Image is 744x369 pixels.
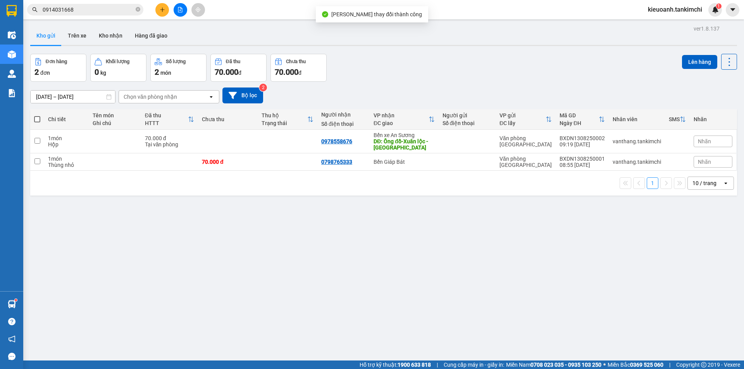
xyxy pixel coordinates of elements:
div: Văn phòng [GEOGRAPHIC_DATA] [499,156,552,168]
button: Trên xe [62,26,93,45]
span: Miền Nam [506,360,601,369]
div: ĐC giao [374,120,429,126]
span: 70.000 [275,67,298,77]
div: Mã GD [560,112,599,118]
div: BXDN1308250001 [560,156,605,162]
button: 1 [647,177,658,189]
div: Nhãn [694,116,732,122]
th: Toggle SortBy [141,109,198,130]
span: Miền Bắc [608,360,663,369]
div: 10 / trang [692,179,716,187]
div: VP gửi [499,112,546,118]
span: món [160,70,171,76]
th: Toggle SortBy [258,109,317,130]
th: Toggle SortBy [370,109,439,130]
span: file-add [177,7,183,12]
div: 1 món [48,156,85,162]
div: ĐC lấy [499,120,546,126]
span: | [669,360,670,369]
button: Bộ lọc [222,88,263,103]
div: Khối lượng [106,59,129,64]
svg: open [208,94,214,100]
img: warehouse-icon [8,31,16,39]
span: question-circle [8,318,15,325]
div: Bến xe An Sương [374,132,435,138]
span: đ [298,70,301,76]
div: Tại văn phòng [145,141,194,148]
span: search [32,7,38,12]
span: 0 [95,67,99,77]
div: Hộp [48,141,85,148]
div: SMS [669,116,680,122]
div: Chi tiết [48,116,85,122]
th: Toggle SortBy [556,109,609,130]
div: 70.000 đ [145,135,194,141]
span: check-circle [322,11,328,17]
span: 70.000 [215,67,238,77]
span: Nhãn [698,138,711,144]
span: 1 [717,3,720,9]
div: Chưa thu [202,116,254,122]
th: Toggle SortBy [496,109,556,130]
div: VP nhận [374,112,429,118]
img: warehouse-icon [8,70,16,78]
div: BXDN1308250002 [560,135,605,141]
svg: open [723,180,729,186]
strong: 0708 023 035 - 0935 103 250 [530,362,601,368]
div: 70.000 đ [202,159,254,165]
span: Cung cấp máy in - giấy in: [444,360,504,369]
div: Người gửi [443,112,492,118]
img: solution-icon [8,89,16,97]
div: vanthang.tankimchi [613,159,661,165]
button: Đơn hàng2đơn [30,54,86,82]
span: Hỗ trợ kỹ thuật: [360,360,431,369]
sup: 1 [15,299,17,301]
span: notification [8,335,15,343]
div: Số lượng [166,59,186,64]
strong: 0369 525 060 [630,362,663,368]
button: Kho gửi [30,26,62,45]
div: Trạng thái [262,120,307,126]
span: ⚪️ [603,363,606,366]
button: Chưa thu70.000đ [270,54,327,82]
span: kieuoanh.tankimchi [642,5,708,14]
span: close-circle [136,6,140,14]
img: icon-new-feature [712,6,719,13]
input: Select a date range. [31,91,115,103]
div: Người nhận [321,112,366,118]
span: [PERSON_NAME] thay đổi thành công [331,11,422,17]
strong: 1900 633 818 [398,362,431,368]
div: 09:19 [DATE] [560,141,605,148]
th: Toggle SortBy [665,109,690,130]
div: 08:55 [DATE] [560,162,605,168]
div: Thùng nhỏ [48,162,85,168]
div: Đơn hàng [46,59,67,64]
button: plus [155,3,169,17]
button: Đã thu70.000đ [210,54,267,82]
img: logo-vxr [7,5,17,17]
button: file-add [174,3,187,17]
div: Chọn văn phòng nhận [124,93,177,101]
div: Số điện thoại [321,121,366,127]
span: | [437,360,438,369]
div: Đã thu [226,59,240,64]
img: warehouse-icon [8,300,16,308]
div: HTTT [145,120,188,126]
button: Khối lượng0kg [90,54,146,82]
div: Chưa thu [286,59,306,64]
div: Tên món [93,112,137,118]
div: Ghi chú [93,120,137,126]
div: 0978558676 [321,138,352,144]
div: vanthang.tankimchi [613,138,661,144]
sup: 1 [716,3,722,9]
button: caret-down [726,3,739,17]
sup: 2 [259,84,267,91]
button: Kho nhận [93,26,129,45]
span: plus [160,7,165,12]
span: kg [100,70,106,76]
span: copyright [701,362,706,367]
span: caret-down [729,6,736,13]
span: đơn [40,70,50,76]
div: Nhân viên [613,116,661,122]
div: Thu hộ [262,112,307,118]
